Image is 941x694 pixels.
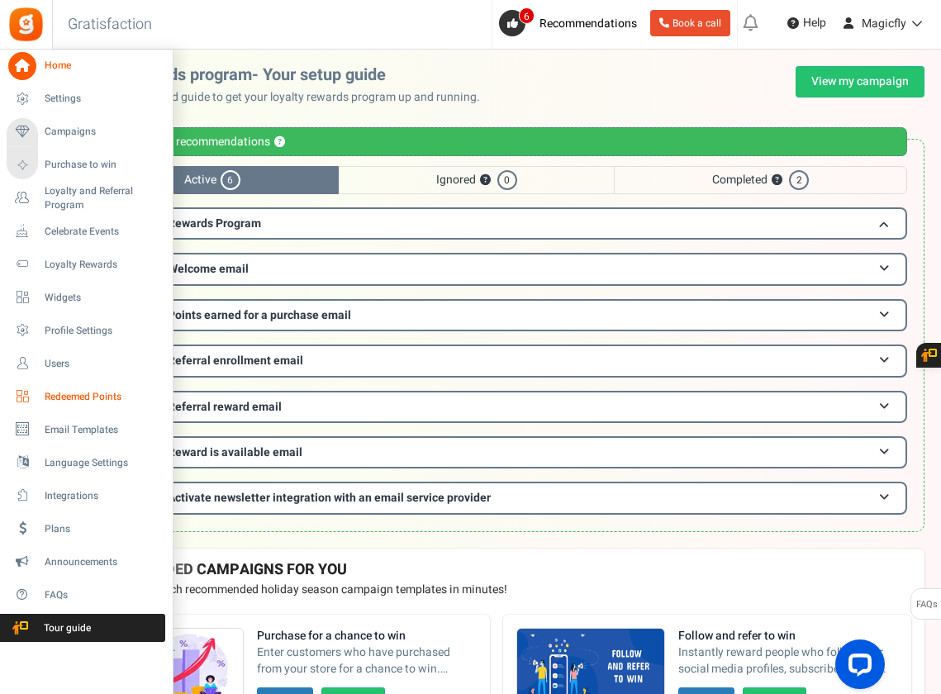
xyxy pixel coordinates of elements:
[781,10,833,36] a: Help
[789,170,809,190] span: 2
[45,92,160,106] span: Settings
[45,258,160,272] span: Loyalty Rewards
[257,628,477,644] strong: Purchase for a chance to win
[650,10,730,36] a: Book a call
[7,217,165,245] a: Celebrate Events
[45,357,160,371] span: Users
[7,416,165,444] a: Email Templates
[221,170,240,190] span: 6
[799,15,826,31] span: Help
[7,581,165,609] a: FAQs
[168,260,249,278] span: Welcome email
[480,175,491,186] button: ?
[7,621,123,635] span: Tour guide
[7,349,165,378] a: Users
[7,515,165,543] a: Plans
[50,8,170,41] h3: Gratisfaction
[168,307,351,324] span: Points earned for a purchase email
[915,589,938,620] span: FAQs
[45,423,160,437] span: Email Templates
[7,449,165,477] a: Language Settings
[45,125,160,139] span: Campaigns
[862,15,906,32] span: Magicfly
[45,184,165,212] span: Loyalty and Referral Program
[7,6,45,43] img: Gratisfaction
[499,10,644,36] a: 6 Recommendations
[45,522,160,536] span: Plans
[7,151,165,179] a: Purchase to win
[45,555,160,569] span: Announcements
[168,489,491,506] span: Activate newsletter integration with an email service provider
[7,316,165,345] a: Profile Settings
[45,225,160,239] span: Celebrate Events
[45,489,160,503] span: Integrations
[45,158,160,172] span: Purchase to win
[45,291,160,305] span: Widgets
[7,250,165,278] a: Loyalty Rewards
[7,118,165,146] a: Campaigns
[257,644,477,677] span: Enter customers who have purchased from your store for a chance to win. Increase sales and AOV.
[7,482,165,510] a: Integrations
[7,283,165,311] a: Widgets
[614,166,907,194] span: Completed
[126,215,261,232] span: Loyalty Rewards Program
[86,166,339,194] span: Active
[7,184,165,212] a: Loyalty and Referral Program
[168,444,302,461] span: Reward is available email
[7,383,165,411] a: Redeemed Points
[7,548,165,576] a: Announcements
[82,562,911,578] h4: RECOMMENDED CAMPAIGNS FOR YOU
[539,15,637,32] span: Recommendations
[82,582,911,598] p: Preview and launch recommended holiday season campaign templates in minutes!
[274,137,285,148] button: ?
[339,166,615,194] span: Ignored
[45,59,160,73] span: Home
[45,324,160,338] span: Profile Settings
[45,456,160,470] span: Language Settings
[7,85,165,113] a: Settings
[497,170,517,190] span: 0
[45,390,160,404] span: Redeemed Points
[168,352,303,369] span: Referral enrollment email
[519,7,535,24] span: 6
[772,175,782,186] button: ?
[86,127,907,156] div: Personalized recommendations
[69,66,493,84] h2: Loyalty rewards program- Your setup guide
[7,52,165,80] a: Home
[45,588,160,602] span: FAQs
[796,66,924,97] a: View my campaign
[69,89,493,106] p: Use this personalized guide to get your loyalty rewards program up and running.
[168,398,282,416] span: Referral reward email
[678,628,898,644] strong: Follow and refer to win
[678,644,898,677] span: Instantly reward people who follow your social media profiles, subscribe to your newsletters and ...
